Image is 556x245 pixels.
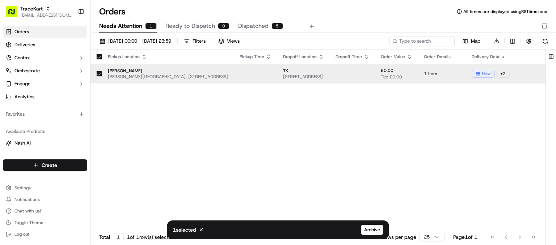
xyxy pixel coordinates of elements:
div: We're available if you need us! [33,76,100,82]
div: 1 [113,233,124,241]
span: [PERSON_NAME] [22,112,59,117]
span: Orchestrate [14,68,40,74]
a: Nash AI [6,140,84,146]
button: Create [3,159,87,171]
span: Views [227,38,240,44]
span: Deliveries [14,42,35,48]
a: 💻API Documentation [58,158,119,171]
span: Toggle Theme [14,220,43,225]
span: Analytics [14,94,34,100]
span: [PERSON_NAME] [108,68,228,74]
a: Analytics [3,91,87,103]
div: Dropoff Time [336,54,369,60]
button: Nash AI [3,137,87,149]
span: Tip: £0.00 [381,74,402,80]
h1: Orders [99,6,126,17]
span: [PERSON_NAME][GEOGRAPHIC_DATA], [STREET_ADDRESS] [108,74,228,79]
button: Start new chat [123,71,132,79]
img: Grace Nketiah [7,105,19,116]
div: 0 [218,23,229,29]
span: 1 item [424,71,460,77]
div: Page 1 of 1 [453,233,477,241]
div: 5 [271,23,283,29]
img: Nash [7,7,22,21]
button: Engage [3,78,87,90]
span: Nash AI [14,140,31,146]
p: 1 selected [173,226,196,233]
input: Got a question? Start typing here... [19,46,130,54]
div: 1 [145,23,157,29]
div: Order Value [381,54,412,60]
button: See all [112,92,132,101]
p: Rows per page [381,233,416,241]
button: Orchestrate [3,65,87,77]
button: Views [215,36,243,46]
span: Log out [14,231,29,237]
span: Settings [14,185,31,191]
span: All times are displayed using BST timezone [463,9,547,14]
div: Favorites [3,108,87,120]
button: TradeKart [20,5,43,12]
div: Available Products [3,126,87,137]
div: Dropoff Location [283,54,324,60]
span: Ready to Dispatch [165,22,215,30]
span: [STREET_ADDRESS] [283,74,324,79]
span: [DATE] [64,112,79,117]
div: 📗 [7,162,13,168]
span: [DATE] 00:00 - [DATE] 23:59 [108,38,171,44]
div: + 2 [496,70,510,78]
a: Deliveries [3,39,87,51]
span: now [482,71,491,77]
button: [EMAIL_ADDRESS][DOMAIN_NAME] [20,12,72,18]
span: £0.00 [381,68,393,73]
a: Fleet [6,153,84,159]
span: API Documentation [68,161,116,168]
img: 1736555255976-a54dd68f-1ca7-489b-9aae-adbdc363a1c4 [14,112,20,118]
span: Chat with us! [14,208,41,214]
div: 💻 [61,162,67,168]
span: Control [14,55,30,61]
img: 1736555255976-a54dd68f-1ca7-489b-9aae-adbdc363a1c4 [14,132,20,137]
button: Log out [3,229,87,239]
span: TK [283,68,324,74]
button: Control [3,52,87,64]
button: Refresh [540,36,550,46]
span: Pylon [72,179,88,184]
button: Settings [3,183,87,193]
button: [DATE] 00:00 - [DATE] 23:59 [96,36,174,46]
div: Pickup Time [240,54,271,60]
span: [DATE] [83,131,97,137]
div: 1 of 1 row(s) selected. [127,233,176,241]
p: Welcome 👋 [7,29,132,40]
button: Filters [181,36,209,46]
img: 4920774857489_3d7f54699973ba98c624_72.jpg [15,69,28,82]
span: Fleet [14,153,25,159]
div: Total [99,233,124,241]
span: Map [471,38,480,44]
button: Toggle Theme [3,218,87,228]
img: 1736555255976-a54dd68f-1ca7-489b-9aae-adbdc363a1c4 [7,69,20,82]
span: Create [42,162,57,169]
div: Filters [193,38,206,44]
span: Engage [14,81,30,87]
span: Notifications [14,197,40,202]
div: Past conversations [7,94,49,99]
input: Type to search [389,36,455,46]
span: • [79,131,81,137]
span: Knowledge Base [14,161,55,168]
button: Notifications [3,194,87,205]
span: Dispatched [238,22,269,30]
div: Order Details [424,54,460,60]
div: Start new chat [33,69,119,76]
button: Chat with us! [3,206,87,216]
span: Needs Attention [99,22,142,30]
button: Fleet [3,150,87,162]
span: Wisdom [PERSON_NAME] [22,131,77,137]
span: Orders [14,29,29,35]
a: 📗Knowledge Base [4,158,58,171]
div: Pickup Location [108,54,228,60]
a: Powered byPylon [51,179,88,184]
img: Wisdom Oko [7,124,19,138]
